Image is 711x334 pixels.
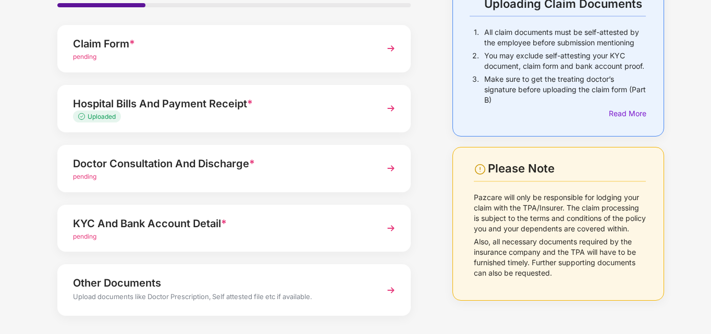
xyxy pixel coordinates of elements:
p: Also, all necessary documents required by the insurance company and the TPA will have to be furni... [474,237,646,278]
div: Please Note [488,162,646,176]
div: Other Documents [73,275,368,291]
span: pending [73,172,96,180]
div: Hospital Bills And Payment Receipt [73,95,368,112]
p: 2. [472,51,479,71]
div: KYC And Bank Account Detail [73,215,368,232]
p: 3. [472,74,479,105]
span: pending [73,53,96,60]
span: Uploaded [88,113,116,120]
p: All claim documents must be self-attested by the employee before submission mentioning [484,27,646,48]
div: Claim Form [73,35,368,52]
p: Make sure to get the treating doctor’s signature before uploading the claim form (Part B) [484,74,646,105]
img: svg+xml;base64,PHN2ZyBpZD0iTmV4dCIgeG1sbnM9Imh0dHA6Ly93d3cudzMub3JnLzIwMDAvc3ZnIiB3aWR0aD0iMzYiIG... [382,39,400,58]
div: Doctor Consultation And Discharge [73,155,368,172]
img: svg+xml;base64,PHN2ZyB4bWxucz0iaHR0cDovL3d3dy53My5vcmcvMjAwMC9zdmciIHdpZHRoPSIxMy4zMzMiIGhlaWdodD... [78,113,88,120]
span: pending [73,232,96,240]
p: Pazcare will only be responsible for lodging your claim with the TPA/Insurer. The claim processin... [474,192,646,234]
img: svg+xml;base64,PHN2ZyBpZD0iTmV4dCIgeG1sbnM9Imh0dHA6Ly93d3cudzMub3JnLzIwMDAvc3ZnIiB3aWR0aD0iMzYiIG... [382,159,400,178]
img: svg+xml;base64,PHN2ZyBpZD0iTmV4dCIgeG1sbnM9Imh0dHA6Ly93d3cudzMub3JnLzIwMDAvc3ZnIiB3aWR0aD0iMzYiIG... [382,281,400,300]
p: 1. [474,27,479,48]
div: Read More [609,108,646,119]
p: You may exclude self-attesting your KYC document, claim form and bank account proof. [484,51,646,71]
img: svg+xml;base64,PHN2ZyBpZD0iTmV4dCIgeG1sbnM9Imh0dHA6Ly93d3cudzMub3JnLzIwMDAvc3ZnIiB3aWR0aD0iMzYiIG... [382,99,400,118]
img: svg+xml;base64,PHN2ZyBpZD0iV2FybmluZ18tXzI0eDI0IiBkYXRhLW5hbWU9Ildhcm5pbmcgLSAyNHgyNCIgeG1sbnM9Im... [474,163,486,176]
div: Upload documents like Doctor Prescription, Self attested file etc if available. [73,291,368,305]
img: svg+xml;base64,PHN2ZyBpZD0iTmV4dCIgeG1sbnM9Imh0dHA6Ly93d3cudzMub3JnLzIwMDAvc3ZnIiB3aWR0aD0iMzYiIG... [382,219,400,238]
